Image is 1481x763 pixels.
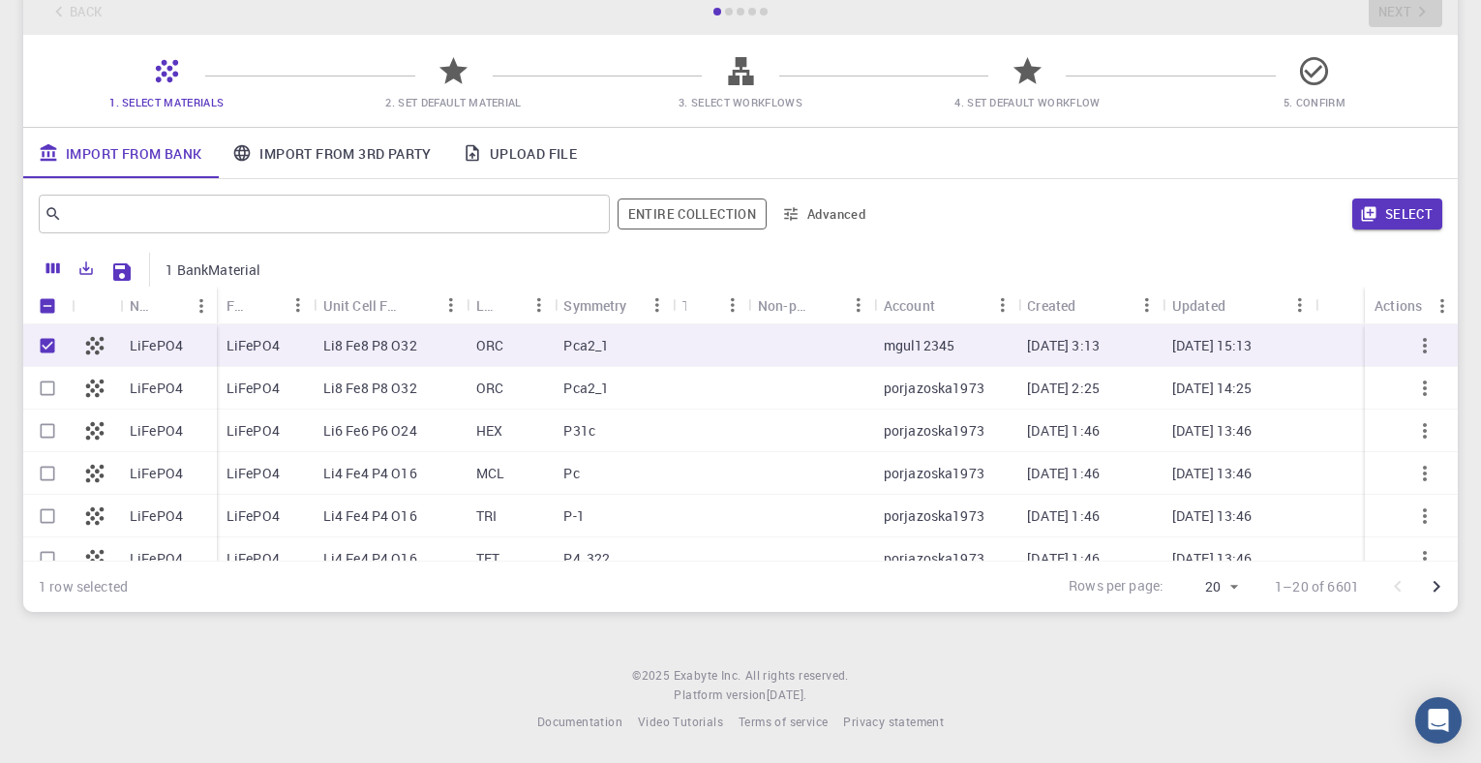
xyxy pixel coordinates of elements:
[476,506,497,526] p: TRI
[884,287,935,324] div: Account
[227,421,280,441] p: LiFePO4
[227,464,280,483] p: LiFePO4
[986,290,1017,320] button: Menu
[884,549,984,568] p: porjazoska1973
[884,506,984,526] p: porjazoska1973
[1171,573,1244,601] div: 20
[1172,287,1225,324] div: Updated
[1375,287,1422,324] div: Actions
[748,287,874,324] div: Non-periodic
[227,549,280,568] p: LiFePO4
[476,464,504,483] p: MCL
[758,287,812,324] div: Non-periodic
[405,290,436,320] button: Sort
[843,290,874,320] button: Menu
[537,713,622,732] a: Documentation
[23,128,217,178] a: Import From Bank
[1172,379,1253,398] p: [DATE] 14:25
[767,687,807,702] span: [DATE] .
[1163,287,1315,324] div: Updated
[227,287,252,324] div: Formula
[476,549,499,568] p: TET
[323,464,417,483] p: Li4 Fe4 P4 O16
[476,379,503,398] p: ORC
[476,287,493,324] div: Lattice
[954,95,1100,109] span: 4. Set Default Workflow
[155,290,186,321] button: Sort
[323,549,417,568] p: Li4 Fe4 P4 O16
[523,290,554,320] button: Menu
[37,253,70,284] button: Columns
[1027,287,1075,324] div: Created
[476,421,502,441] p: HEX
[217,128,446,178] a: Import From 3rd Party
[674,686,766,705] span: Platform version
[686,290,717,320] button: Sort
[884,421,984,441] p: porjazoska1973
[679,95,802,109] span: 3. Select Workflows
[1027,506,1100,526] p: [DATE] 1:46
[618,198,767,229] button: Entire collection
[563,287,626,324] div: Symmetry
[1415,697,1462,744] div: Open Intercom Messenger
[563,549,610,568] p: P4_322
[476,336,503,355] p: ORC
[1132,290,1163,320] button: Menu
[1284,95,1345,109] span: 5. Confirm
[217,287,314,324] div: Formula
[1225,290,1256,320] button: Sort
[1275,577,1359,596] p: 1–20 of 6601
[103,253,141,291] button: Save Explorer Settings
[642,290,673,320] button: Menu
[638,714,723,729] span: Video Tutorials
[739,713,828,732] a: Terms of service
[436,290,467,320] button: Menu
[935,290,966,320] button: Sort
[563,379,609,398] p: Pca2_1
[130,506,183,526] p: LiFePO4
[682,287,686,324] div: Tags
[843,713,944,732] a: Privacy statement
[1027,336,1100,355] p: [DATE] 3:13
[632,666,673,686] span: © 2025
[1172,549,1253,568] p: [DATE] 13:46
[563,336,609,355] p: Pca2_1
[130,336,183,355] p: LiFePO4
[674,667,741,683] span: Exabyte Inc.
[314,287,467,324] div: Unit Cell Formula
[884,336,954,355] p: mgul12345
[843,714,944,729] span: Privacy statement
[166,260,260,280] p: 1 BankMaterial
[884,379,984,398] p: porjazoska1973
[1417,567,1456,606] button: Go to next page
[1172,421,1253,441] p: [DATE] 13:46
[618,198,767,229] span: Filter throughout whole library including sets (folders)
[1172,506,1253,526] p: [DATE] 13:46
[673,287,748,324] div: Tags
[1352,198,1442,229] button: Select
[884,464,984,483] p: porjazoska1973
[323,379,417,398] p: Li8 Fe8 P8 O32
[717,290,748,320] button: Menu
[874,287,1018,324] div: Account
[1365,287,1458,324] div: Actions
[745,666,849,686] span: All rights reserved.
[767,686,807,705] a: [DATE].
[1427,290,1458,321] button: Menu
[1027,549,1100,568] p: [DATE] 1:46
[323,421,417,441] p: Li6 Fe6 P6 O24
[638,713,723,732] a: Video Tutorials
[492,290,523,320] button: Sort
[1027,421,1100,441] p: [DATE] 1:46
[227,506,280,526] p: LiFePO4
[674,666,741,686] a: Exabyte Inc.
[1284,290,1315,320] button: Menu
[1172,336,1253,355] p: [DATE] 15:13
[447,128,592,178] a: Upload File
[554,287,673,324] div: Symmetry
[1027,379,1100,398] p: [DATE] 2:25
[1172,464,1253,483] p: [DATE] 13:46
[39,577,128,596] div: 1 row selected
[812,290,843,320] button: Sort
[39,14,108,31] span: Support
